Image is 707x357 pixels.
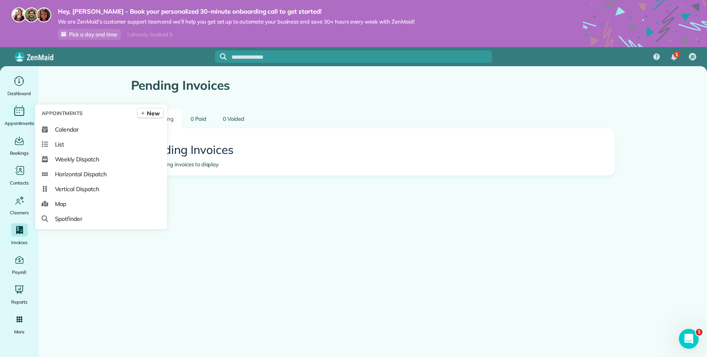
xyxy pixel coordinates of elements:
[58,29,121,40] a: Pick a day and time
[675,51,678,58] span: 1
[10,149,29,157] span: Bookings
[3,74,35,98] a: Dashboard
[7,89,31,98] span: Dashboard
[647,47,707,66] nav: Main
[665,48,683,66] div: 1 unread notifications
[5,119,34,127] span: Appointments
[137,108,164,119] a: New
[38,152,164,167] a: Weekly Dispatch
[10,179,29,187] span: Contacts
[11,298,28,306] span: Reports
[38,211,164,226] a: Spotfinder
[679,329,699,349] iframe: Intercom live chat
[3,164,35,187] a: Contacts
[3,194,35,217] a: Cleaners
[38,137,164,152] a: List
[55,170,107,178] span: Horizontal Dispatch
[55,200,67,208] span: Map
[58,7,415,16] strong: Hey, [PERSON_NAME] - Book your personalized 30-minute onboarding call to get started!
[131,79,615,92] h1: Pending Invoices
[3,253,35,276] a: Payroll
[10,208,29,217] span: Cleaners
[3,104,35,127] a: Appointments
[690,54,695,60] span: JB
[3,283,35,306] a: Reports
[58,18,415,25] span: We are ZenMaid’s customer support team and we’ll help you get set up to automate your business an...
[11,238,28,247] span: Invoices
[42,109,83,117] span: Appointments
[215,53,227,60] button: Focus search
[12,268,27,276] span: Payroll
[36,7,51,22] img: michelle-19f622bdf1676172e81f8f8fba1fb50e276960ebfe0243fe18214015130c80e4.jpg
[69,31,117,38] span: Pick a day and time
[145,144,601,156] h2: Pending Invoices
[147,109,160,117] span: New
[55,140,64,149] span: List
[38,122,164,137] a: Calendar
[696,329,702,335] span: 1
[215,109,252,128] a: 0 Voided
[122,29,177,40] div: I already booked it
[14,328,24,336] span: More
[3,223,35,247] a: Invoices
[12,7,26,22] img: maria-72a9807cf96188c08ef61303f053569d2e2a8a1cde33d635c8a3ac13582a053d.jpg
[183,109,214,128] a: 0 Paid
[220,53,227,60] svg: Focus search
[55,155,99,163] span: Weekly Dispatch
[24,7,39,22] img: jorge-587dff0eeaa6aab1f244e6dc62b8924c3b6ad411094392a53c71c6c4a576187d.jpg
[38,196,164,211] a: Map
[55,185,99,193] span: Vertical Dispatch
[38,182,164,196] a: Vertical Dispatch
[3,134,35,157] a: Bookings
[38,167,164,182] a: Horizontal Dispatch
[55,125,79,134] span: Calendar
[145,161,601,169] div: No pending invoices to display
[55,215,83,223] span: Spotfinder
